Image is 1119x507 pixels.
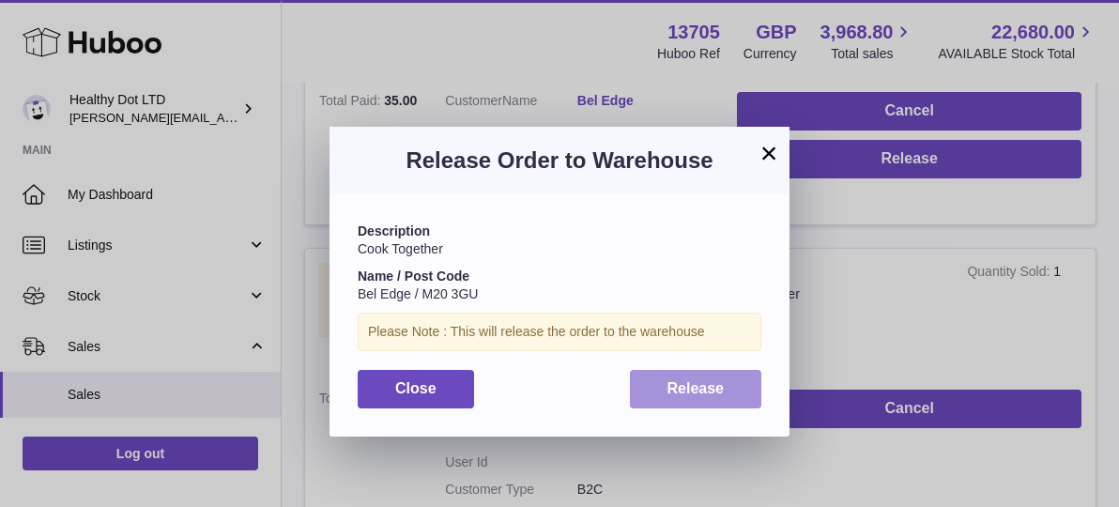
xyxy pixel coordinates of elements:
[358,286,478,301] span: Bel Edge / M20 3GU
[358,241,443,256] span: Cook Together
[758,142,780,164] button: ×
[358,313,761,351] div: Please Note : This will release the order to the warehouse
[358,269,469,284] strong: Name / Post Code
[358,223,430,238] strong: Description
[358,370,474,408] button: Close
[358,146,761,176] h3: Release Order to Warehouse
[395,380,437,396] span: Close
[667,380,725,396] span: Release
[630,370,762,408] button: Release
